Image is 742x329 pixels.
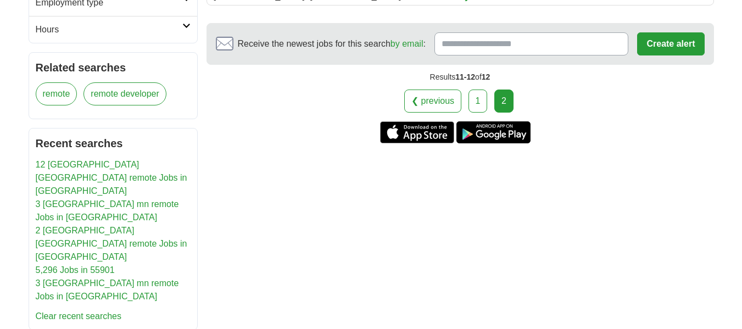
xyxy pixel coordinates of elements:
[404,90,461,113] a: ❮ previous
[482,73,490,81] span: 12
[36,135,191,152] h2: Recent searches
[36,226,187,261] a: 2 [GEOGRAPHIC_DATA] [GEOGRAPHIC_DATA] remote Jobs in [GEOGRAPHIC_DATA]
[36,23,182,36] h2: Hours
[36,160,187,196] a: 12 [GEOGRAPHIC_DATA] [GEOGRAPHIC_DATA] remote Jobs in [GEOGRAPHIC_DATA]
[36,59,191,76] h2: Related searches
[456,121,531,143] a: Get the Android app
[494,90,514,113] div: 2
[83,82,166,105] a: remote developer
[390,39,423,48] a: by email
[637,32,704,55] button: Create alert
[455,73,475,81] span: 11-12
[468,90,488,113] a: 1
[36,199,179,222] a: 3 [GEOGRAPHIC_DATA] mn remote Jobs in [GEOGRAPHIC_DATA]
[29,16,197,43] a: Hours
[36,278,179,301] a: 3 [GEOGRAPHIC_DATA] mn remote Jobs in [GEOGRAPHIC_DATA]
[207,65,714,90] div: Results of
[238,37,426,51] span: Receive the newest jobs for this search :
[36,311,122,321] a: Clear recent searches
[380,121,454,143] a: Get the iPhone app
[36,82,77,105] a: remote
[36,265,115,275] a: 5,296 Jobs in 55901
